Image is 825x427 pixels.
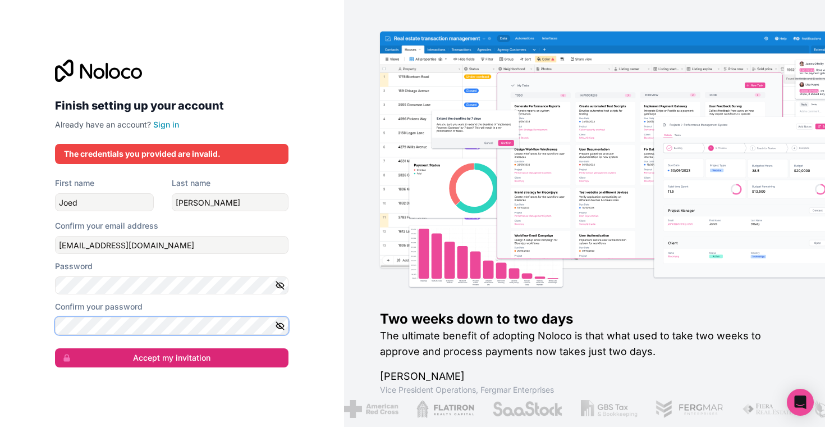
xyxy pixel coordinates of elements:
[55,261,93,272] label: Password
[64,148,279,160] div: The credentials you provided are invalid.
[581,400,638,418] img: /assets/gbstax-C-GtDUiK.png
[55,96,288,116] h2: Finish setting up your account
[742,400,795,418] img: /assets/fiera-fwj2N5v4.png
[656,400,724,418] img: /assets/fergmar-CudnrXN5.png
[416,400,475,418] img: /assets/flatiron-C8eUkumj.png
[55,193,154,211] input: given-name
[380,328,790,360] h2: The ultimate benefit of adopting Noloco is that what used to take two weeks to approve and proces...
[153,120,179,129] a: Sign in
[55,120,151,129] span: Already have an account?
[55,236,288,254] input: Email address
[492,400,563,418] img: /assets/saastock-C6Zbiodz.png
[55,220,158,231] label: Confirm your email address
[380,310,790,328] h1: Two weeks down to two days
[55,301,143,312] label: Confirm your password
[55,178,94,189] label: First name
[172,178,210,189] label: Last name
[172,193,288,211] input: family-name
[55,276,288,294] input: Password
[380,384,790,396] h1: Vice President Operations , Fergmar Enterprises
[55,348,288,367] button: Accept my invitation
[380,369,790,384] h1: [PERSON_NAME]
[344,400,398,418] img: /assets/american-red-cross-BAupjrZR.png
[787,389,814,416] div: Open Intercom Messenger
[55,317,288,335] input: Confirm password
